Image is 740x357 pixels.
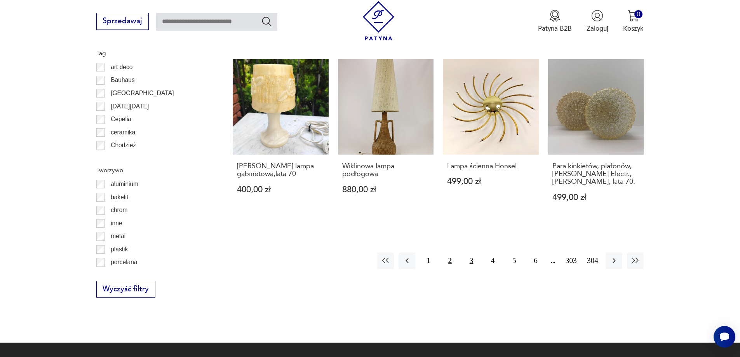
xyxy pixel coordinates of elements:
p: Bauhaus [111,75,135,85]
p: [GEOGRAPHIC_DATA] [111,88,174,98]
h3: Wiklinowa lampa podłogowa [342,162,430,178]
button: Sprzedawaj [96,13,149,30]
p: Tag [96,48,211,58]
p: Cepelia [111,114,131,124]
h3: Lampa ścienna Honsel [447,162,535,170]
button: 2 [442,253,458,269]
button: 303 [563,253,580,269]
p: chrom [111,205,127,215]
button: 1 [420,253,437,269]
img: Ikonka użytkownika [591,10,603,22]
p: art deco [111,62,132,72]
button: Patyna B2B [538,10,572,33]
a: Sprzedawaj [96,19,149,25]
a: Para kinkietów, plafonów, Knud Christensen Electr., Dania, lata 70.Para kinkietów, plafonów, [PER... [548,59,644,220]
iframe: Smartsupp widget button [714,326,735,348]
button: Zaloguj [587,10,608,33]
p: Patyna B2B [538,24,572,33]
img: Ikona medalu [549,10,561,22]
img: Ikona koszyka [627,10,639,22]
a: Ikona medaluPatyna B2B [538,10,572,33]
h3: Para kinkietów, plafonów, [PERSON_NAME] Electr., [PERSON_NAME], lata 70. [552,162,640,186]
p: 400,00 zł [237,186,324,194]
button: Wyczyść filtry [96,281,155,298]
button: 4 [484,253,501,269]
button: Szukaj [261,16,272,27]
img: Patyna - sklep z meblami i dekoracjami vintage [359,1,398,40]
p: Ćmielów [111,153,134,164]
p: Chodzież [111,140,136,150]
p: aluminium [111,179,138,189]
p: metal [111,231,125,241]
p: bakelit [111,192,128,202]
button: 5 [506,253,522,269]
button: 3 [463,253,480,269]
p: plastik [111,244,128,254]
a: Lampa ścienna HonselLampa ścienna Honsel499,00 zł [443,59,539,220]
button: 0Koszyk [623,10,644,33]
p: 499,00 zł [447,178,535,186]
a: Wiklinowa lampa podłogowaWiklinowa lampa podłogowa880,00 zł [338,59,434,220]
p: inne [111,218,122,228]
p: Koszyk [623,24,644,33]
h3: [PERSON_NAME] lampa gabinetowa,lata 70 [237,162,324,178]
p: ceramika [111,127,135,138]
p: Tworzywo [96,165,211,175]
p: [DATE][DATE] [111,101,149,111]
button: 304 [584,253,601,269]
p: 499,00 zł [552,193,640,202]
p: porcelit [111,270,130,280]
div: 0 [634,10,642,18]
p: Zaloguj [587,24,608,33]
p: porcelana [111,257,138,267]
p: 880,00 zł [342,186,430,194]
button: 6 [527,253,544,269]
a: Alabastrowa lampa gabinetowa,lata 70[PERSON_NAME] lampa gabinetowa,lata 70400,00 zł [233,59,329,220]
